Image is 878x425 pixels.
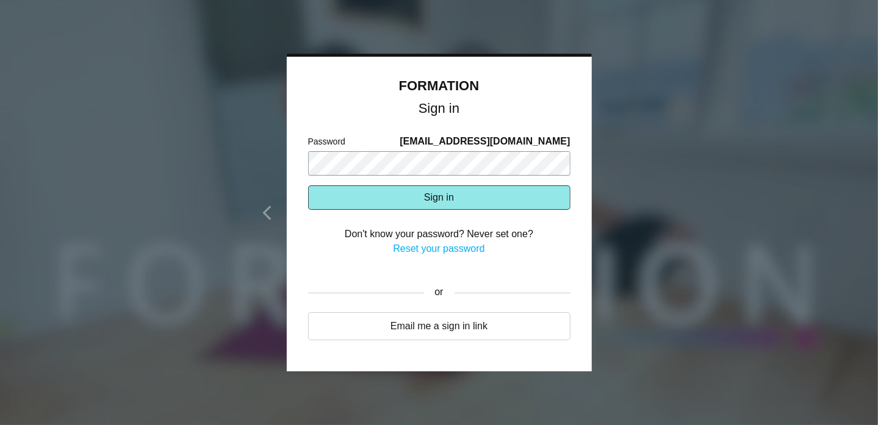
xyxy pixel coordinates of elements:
[308,135,345,148] label: Password
[308,312,570,340] a: Email me a sign in link
[424,277,455,308] div: or
[308,185,570,210] button: Sign in
[399,78,480,93] a: FORMATION
[393,243,484,254] a: Reset your password
[308,227,570,241] div: Don't know your password? Never set one?
[308,103,570,114] h1: Sign in
[400,134,570,149] span: [EMAIL_ADDRESS][DOMAIN_NAME]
